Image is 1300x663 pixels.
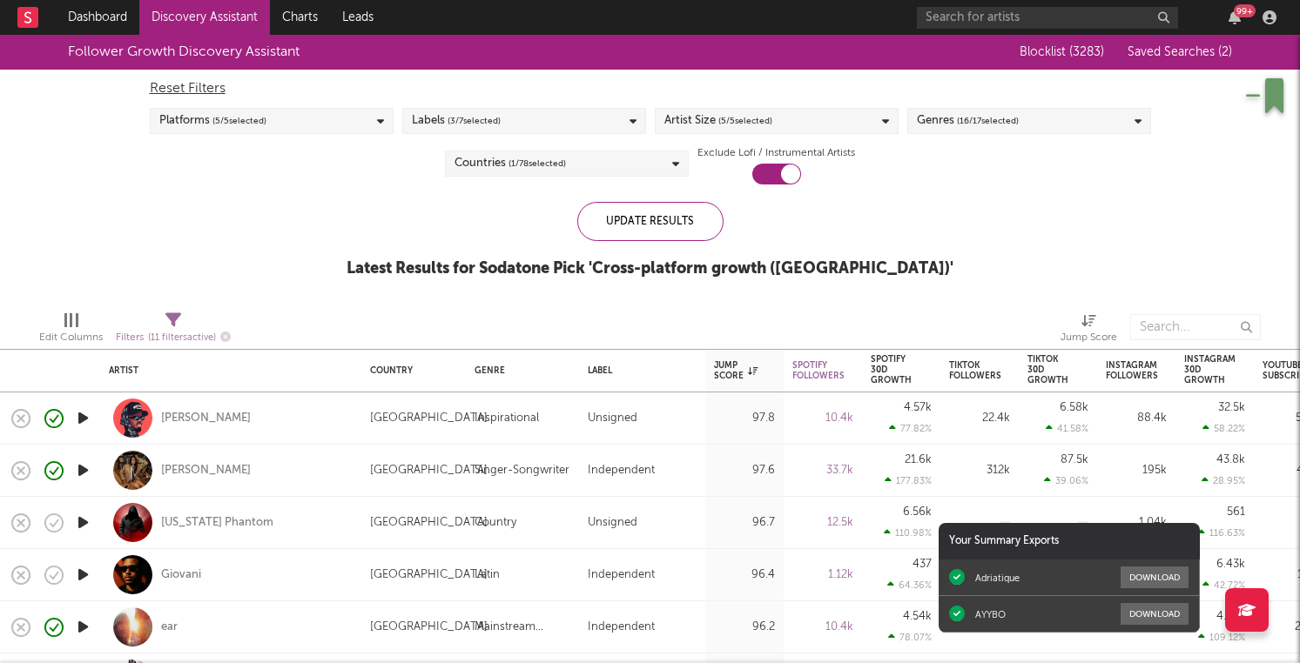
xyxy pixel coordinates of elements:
[161,619,178,635] a: ear
[1218,402,1245,413] div: 32.5k
[1216,611,1245,622] div: 4.43k
[412,110,501,131] div: Labels
[949,360,1001,381] div: Tiktok Followers
[1061,454,1088,465] div: 87.5k
[1184,354,1236,385] div: Instagram 30D Growth
[1202,579,1245,591] div: 42.72 %
[792,565,853,586] div: 1.12k
[792,360,845,381] div: Spotify Followers
[1227,506,1245,518] div: 561
[588,460,655,481] div: Independent
[1106,460,1167,481] div: 195k
[1020,46,1104,58] span: Blocklist
[975,608,1006,620] div: AYYBO
[370,365,448,376] div: Country
[1128,46,1232,58] span: Saved Searches
[475,460,569,481] div: Singer-Songwriter
[917,7,1178,29] input: Search for artists
[949,460,1010,481] div: 312k
[370,408,488,429] div: [GEOGRAPHIC_DATA]
[714,408,775,429] div: 97.8
[949,408,1010,429] div: 22.4k
[1046,423,1088,434] div: 41.58 %
[913,559,932,570] div: 437
[871,354,912,385] div: Spotify 30D Growth
[714,617,775,638] div: 96.2
[475,617,570,638] div: Mainstream Electronic
[714,360,758,381] div: Jump Score
[68,42,300,63] div: Follower Growth Discovery Assistant
[792,617,853,638] div: 10.4k
[917,110,1019,131] div: Genres
[1121,603,1189,625] button: Download
[212,110,266,131] span: ( 5 / 5 selected)
[1234,4,1256,17] div: 99 +
[39,305,103,356] div: Edit Columns
[448,110,501,131] span: ( 3 / 7 selected)
[161,411,251,426] a: [PERSON_NAME]
[370,617,488,638] div: [GEOGRAPHIC_DATA]
[109,365,344,376] div: Artist
[116,305,231,356] div: Filters(11 filters active)
[885,475,932,486] div: 177.83 %
[161,463,251,479] a: [PERSON_NAME]
[588,512,637,533] div: Unsigned
[714,565,775,586] div: 96.4
[159,110,266,131] div: Platforms
[1229,10,1241,24] button: 99+
[577,202,724,241] div: Update Results
[1216,559,1245,570] div: 6.43k
[116,327,231,349] div: Filters
[1218,46,1232,58] span: ( 2 )
[588,565,655,586] div: Independent
[39,327,103,348] div: Edit Columns
[1044,475,1088,486] div: 39.06 %
[1122,45,1232,59] button: Saved Searches (2)
[975,572,1020,584] div: Adriatique
[884,527,932,539] div: 110.98 %
[161,567,201,583] a: Giovani
[347,258,953,279] div: Latest Results for Sodatone Pick ' Cross-platform growth ([GEOGRAPHIC_DATA]) '
[475,408,539,429] div: Inspirational
[588,617,655,638] div: Independent
[1130,314,1261,340] input: Search...
[1106,512,1167,533] div: 1.04k
[888,632,932,643] div: 78.07 %
[903,611,932,622] div: 4.54k
[697,143,855,164] label: Exclude Lofi / Instrumental Artists
[370,512,488,533] div: [GEOGRAPHIC_DATA]
[1216,454,1245,465] div: 43.8k
[1106,360,1158,381] div: Instagram Followers
[475,365,562,376] div: Genre
[1069,46,1104,58] span: ( 3283 )
[1106,408,1167,429] div: 88.4k
[509,153,566,174] span: ( 1 / 78 selected)
[1202,475,1245,486] div: 28.95 %
[664,110,772,131] div: Artist Size
[905,454,932,465] div: 21.6k
[150,78,1151,99] div: Reset Filters
[904,402,932,413] div: 4.57k
[718,110,772,131] span: ( 5 / 5 selected)
[475,565,500,586] div: Latin
[714,460,775,481] div: 97.6
[1027,354,1068,385] div: Tiktok 30D Growth
[588,365,688,376] div: Label
[903,506,932,518] div: 6.56k
[1060,402,1088,413] div: 6.58k
[939,523,1200,559] div: Your Summary Exports
[792,460,853,481] div: 33.7k
[1202,423,1245,434] div: 58.22 %
[792,512,853,533] div: 12.5k
[792,408,853,429] div: 10.4k
[148,333,216,343] span: ( 11 filters active)
[1198,527,1245,539] div: 116.63 %
[1061,305,1117,356] div: Jump Score
[889,423,932,434] div: 77.82 %
[161,515,273,531] a: [US_STATE] Phantom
